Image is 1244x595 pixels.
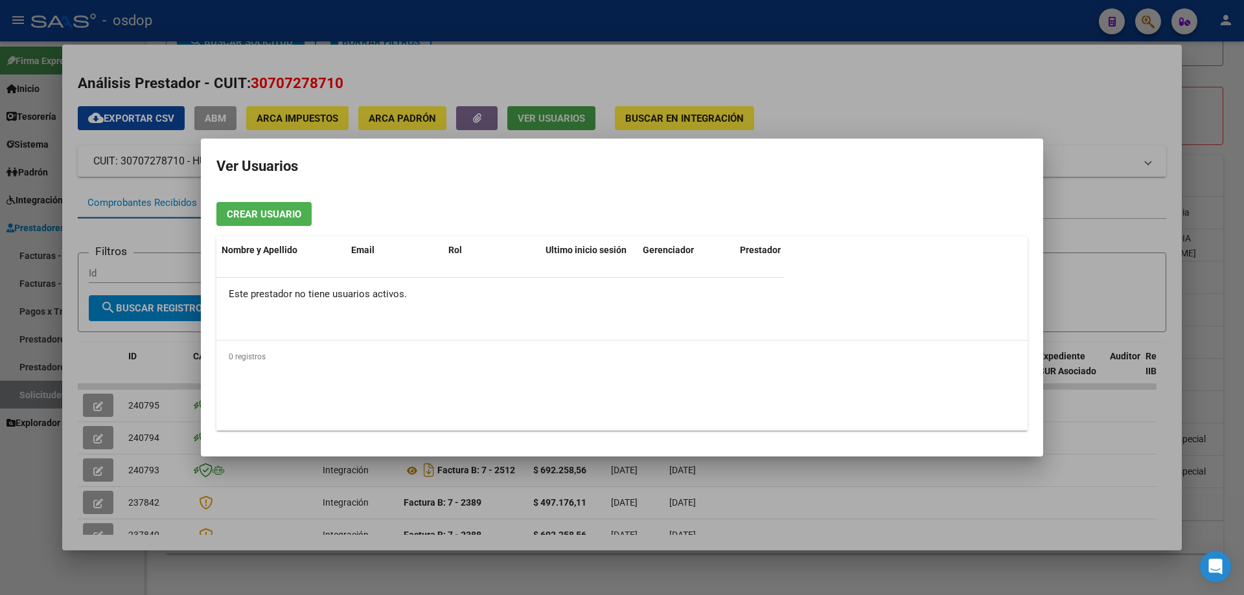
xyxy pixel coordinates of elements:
[222,245,297,255] span: Nombre y Apellido
[443,236,540,264] datatable-header-cell: Rol
[227,208,301,220] span: Crear Usuario
[351,245,374,255] span: Email
[216,202,312,226] button: Crear Usuario
[216,154,1028,179] h2: Ver Usuarios
[216,341,1028,373] div: 0 registros
[740,245,781,255] span: Prestador
[216,278,784,310] div: Este prestador no tiene usuarios activos.
[643,245,694,255] span: Gerenciador
[546,245,627,255] span: Ultimo inicio sesión
[216,236,346,264] datatable-header-cell: Nombre y Apellido
[1200,551,1231,582] div: Open Intercom Messenger
[638,236,735,264] datatable-header-cell: Gerenciador
[448,245,462,255] span: Rol
[346,236,443,264] datatable-header-cell: Email
[735,236,832,264] datatable-header-cell: Prestador
[540,236,638,264] datatable-header-cell: Ultimo inicio sesión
